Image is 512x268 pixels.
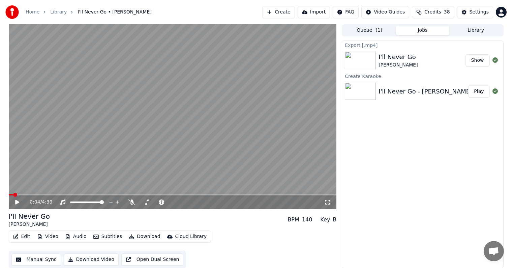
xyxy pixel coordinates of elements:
div: Settings [470,9,489,16]
button: Edit [10,232,33,241]
div: [PERSON_NAME] [379,62,418,69]
div: I'll Never Go [379,52,418,62]
button: Download Video [64,253,119,266]
a: Home [26,9,39,16]
div: Create Karaoke [342,72,503,80]
div: Cloud Library [175,233,207,240]
button: Create [262,6,295,18]
div: Key [320,216,330,224]
button: Manual Sync [11,253,61,266]
a: Library [50,9,67,16]
span: I'll Never Go • [PERSON_NAME] [78,9,151,16]
button: Play [468,85,489,98]
div: B [333,216,336,224]
span: ( 1 ) [375,27,382,34]
button: Queue [343,26,396,35]
div: [PERSON_NAME] [9,221,50,228]
button: Video Guides [361,6,409,18]
span: 0:04 [30,199,40,206]
button: Open Dual Screen [121,253,184,266]
button: Video [34,232,61,241]
button: Import [298,6,330,18]
div: Export [.mp4] [342,41,503,49]
nav: breadcrumb [26,9,152,16]
div: I'll Never Go - [PERSON_NAME] [379,87,472,96]
button: Download [126,232,163,241]
span: 4:39 [42,199,52,206]
div: / [30,199,46,206]
button: Settings [457,6,493,18]
button: Library [449,26,503,35]
div: Open chat [484,241,504,261]
div: I'll Never Go [9,212,50,221]
span: Credits [424,9,441,16]
div: BPM [288,216,299,224]
button: Subtitles [91,232,125,241]
button: Show [465,54,490,66]
button: Jobs [396,26,449,35]
button: Audio [62,232,89,241]
button: Credits38 [412,6,454,18]
button: FAQ [333,6,359,18]
span: 38 [444,9,450,16]
img: youka [5,5,19,19]
div: 140 [302,216,312,224]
